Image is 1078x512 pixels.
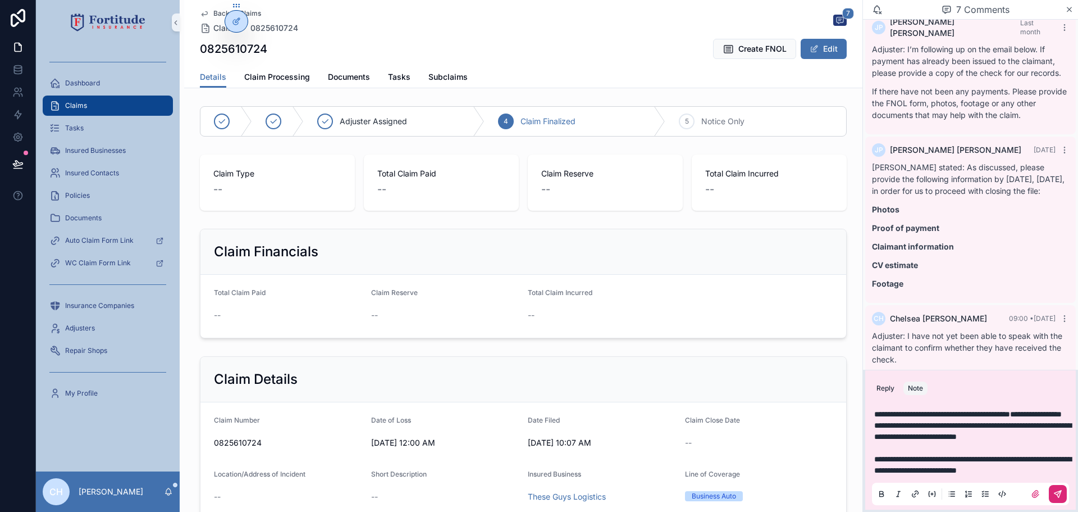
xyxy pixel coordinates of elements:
button: Note [903,382,928,395]
h2: Claim Financials [214,243,318,261]
span: [DATE] 10:07 AM [528,437,676,448]
span: Subclaims [428,71,468,83]
span: -- [705,182,714,197]
span: 5 [685,117,689,126]
div: Note [908,384,923,393]
span: Claim Finalized [520,116,575,127]
span: Dashboard [65,79,100,88]
span: 4 [504,117,508,126]
strong: CV estimate [872,260,918,270]
span: -- [377,182,386,197]
span: Last month [1020,19,1040,36]
span: -- [371,310,378,321]
span: Claim Reserve [371,288,418,297]
p: If there have not been any payments. Please provide the FNOL form, photos, footage or any other d... [872,85,1069,121]
a: Policies [43,185,173,206]
span: Auto Claim Form Link [65,236,134,245]
a: Claims [200,22,239,34]
span: -- [685,437,692,448]
span: 0825610724 [214,437,362,448]
span: Documents [328,71,370,83]
span: 7 Comments [956,3,1010,16]
span: Total Claim Paid [377,168,505,179]
span: Total Claim Paid [214,288,266,297]
a: Insured Contacts [43,163,173,183]
button: Create FNOL [713,39,796,59]
img: App logo [71,13,145,31]
div: scrollable content [36,45,180,418]
button: Edit [801,39,847,59]
span: -- [371,491,378,502]
span: Policies [65,191,90,200]
a: Insured Businesses [43,141,173,161]
strong: Footage [872,279,903,288]
span: Total Claim Incurred [705,168,833,179]
a: Insurance Companies [43,296,173,316]
span: Location/Address of Incident [214,470,305,478]
span: Claim Reserve [541,168,669,179]
a: Auto Claim Form Link [43,230,173,251]
a: Adjusters [43,318,173,338]
span: Adjusters [65,324,95,333]
a: Back to Claims [200,9,261,18]
span: Claims [213,22,239,34]
span: Claim Close Date [685,416,740,424]
span: My Profile [65,389,98,398]
span: JP [875,146,883,155]
h1: 0825610724 [200,41,267,57]
a: Details [200,67,226,88]
a: Dashboard [43,73,173,93]
span: CH [49,485,63,499]
span: Insurance Companies [65,301,134,310]
p: Adjuster: I have not yet been able to speak with the claimant to confirm whether they have receiv... [872,330,1069,365]
span: Date of Loss [371,416,411,424]
a: Claim Processing [244,67,310,89]
a: Subclaims [428,67,468,89]
span: Claim Processing [244,71,310,83]
span: Notice Only [701,116,744,127]
a: WC Claim Form Link [43,253,173,273]
a: Documents [43,208,173,228]
span: -- [213,182,222,197]
strong: Proof of payment [872,223,939,233]
span: Back to Claims [213,9,261,18]
a: Claims [43,96,173,116]
span: 7 [842,8,854,19]
span: -- [214,310,221,321]
span: -- [541,182,550,197]
span: Adjuster Assigned [340,116,407,127]
a: Repair Shops [43,341,173,361]
span: Short Description [371,470,427,478]
p: Adjuster: I’m following up on the email below. If payment has already been issued to the claimant... [872,43,1069,79]
div: Business Auto [692,491,736,501]
span: Details [200,71,226,83]
span: [DATE] [1034,146,1056,154]
span: Create FNOL [738,43,787,55]
span: Claim Type [213,168,341,179]
button: Reply [872,382,899,395]
span: 09:00 • [DATE] [1009,314,1056,323]
span: Tasks [388,71,410,83]
span: WC Claim Form Link [65,259,131,268]
span: JP [875,23,883,32]
span: Date Filed [528,416,560,424]
p: [PERSON_NAME] stated: As discussed, please provide the following information by [DATE], [DATE], i... [872,161,1069,197]
span: CH [874,314,884,323]
span: -- [214,491,221,502]
span: Insured Businesses [65,146,126,155]
span: Documents [65,214,102,223]
p: [PERSON_NAME] [79,486,143,497]
span: [PERSON_NAME] [PERSON_NAME] [890,16,1020,39]
span: Repair Shops [65,346,107,355]
span: [DATE] 12:00 AM [371,437,519,448]
a: Documents [328,67,370,89]
span: Line of Coverage [685,470,740,478]
a: Tasks [43,118,173,138]
span: Tasks [65,124,84,133]
a: 0825610724 [250,22,298,34]
span: -- [528,310,535,321]
span: Claim Number [214,416,260,424]
span: Chelsea [PERSON_NAME] [890,313,987,324]
a: My Profile [43,383,173,404]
